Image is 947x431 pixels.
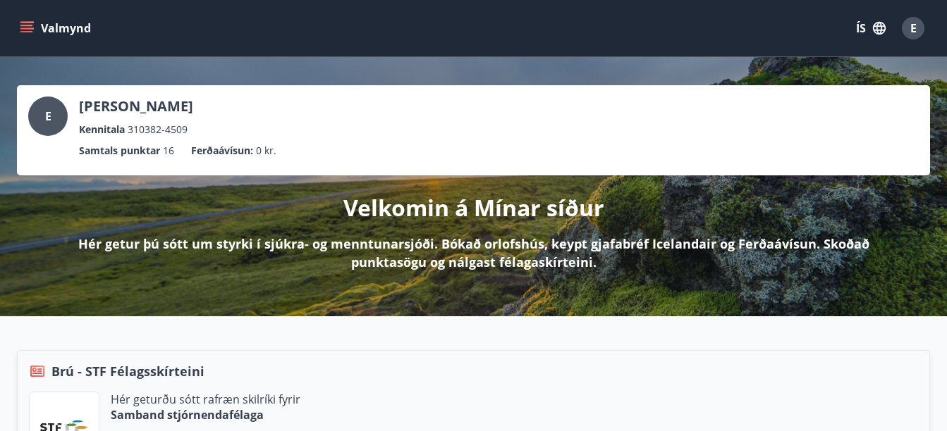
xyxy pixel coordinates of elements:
[79,96,193,116] p: [PERSON_NAME]
[111,392,300,407] p: Hér geturðu sótt rafræn skilríki fyrir
[848,15,893,41] button: ÍS
[910,20,917,36] span: E
[51,362,204,380] span: Brú - STF Félagsskírteini
[163,143,174,158] span: 16
[191,143,253,158] p: Ferðaávísun :
[17,15,97,41] button: menu
[45,108,51,124] span: E
[896,11,930,45] button: E
[39,235,908,271] p: Hér getur þú sótt um styrki í sjúkra- og menntunarsjóði. Bókað orlofshús, keypt gjafabréf Iceland...
[256,143,276,158] span: 0 kr.
[343,192,604,223] p: Velkomin á Mínar síður
[111,407,300,423] p: Samband stjórnendafélaga
[79,122,125,137] p: Kennitala
[128,122,188,137] span: 310382-4509
[79,143,160,158] p: Samtals punktar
